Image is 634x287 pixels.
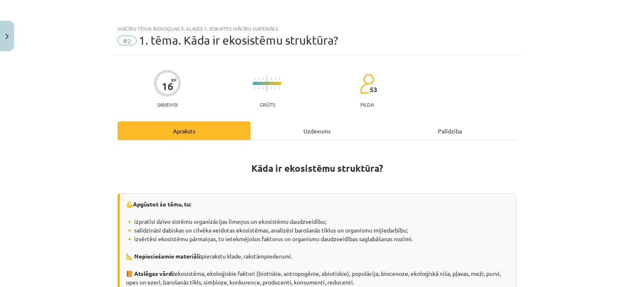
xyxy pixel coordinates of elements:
img: icon-short-line-57e1e144782c952c97e751825c79c345078a6d821885a25fce030b3d8c18986b.svg [271,78,272,80]
div: Palīdzība [383,121,516,140]
img: icon-short-line-57e1e144782c952c97e751825c79c345078a6d821885a25fce030b3d8c18986b.svg [254,78,255,80]
span: #2 [118,36,137,45]
img: icon-short-line-57e1e144782c952c97e751825c79c345078a6d821885a25fce030b3d8c18986b.svg [275,78,276,80]
img: icon-short-line-57e1e144782c952c97e751825c79c345078a6d821885a25fce030b3d8c18986b.svg [279,87,280,89]
img: icon-short-line-57e1e144782c952c97e751825c79c345078a6d821885a25fce030b3d8c18986b.svg [275,87,276,89]
img: icon-short-line-57e1e144782c952c97e751825c79c345078a6d821885a25fce030b3d8c18986b.svg [279,78,280,80]
p: Saņemsi [154,102,181,107]
div: Uzdevums [251,121,383,140]
img: icon-short-line-57e1e144782c952c97e751825c79c345078a6d821885a25fce030b3d8c18986b.svg [258,87,259,89]
strong: Apgūstot šo tēmu, tu: [133,200,191,208]
img: icon-close-lesson-0947bae3869378f0d4975bcd49f059093ad1ed9edebbc8119c70593378902aed.svg [5,34,9,39]
b: 📐 Nepieciešamie materiāli: [126,252,201,260]
b: 📙 Atslēgas vārdi: [126,270,175,277]
img: icon-short-line-57e1e144782c952c97e751825c79c345078a6d821885a25fce030b3d8c18986b.svg [258,78,259,80]
p: Grūts [260,102,275,107]
img: students-c634bb4e5e11cddfef0936a35e636f08e4e9abd3cc4e673bd6f9a4125e45ecb1.svg [360,74,374,94]
div: Apraksts [118,121,251,140]
span: XP [171,78,176,82]
p: pilda [360,102,374,107]
div: Mācību tēma: Bioloģijas 9. klases 1. ieskaites mācību materiāls [118,26,516,31]
strong: Kāda ir ekosistēmu struktūra? [251,162,383,174]
img: icon-short-line-57e1e144782c952c97e751825c79c345078a6d821885a25fce030b3d8c18986b.svg [254,87,255,89]
span: 1. tēma. Kāda ir ekosistēmu struktūra? [139,33,338,47]
div: 16 [162,81,173,92]
span: 53 [370,86,377,93]
img: icon-short-line-57e1e144782c952c97e751825c79c345078a6d821885a25fce030b3d8c18986b.svg [271,87,272,89]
